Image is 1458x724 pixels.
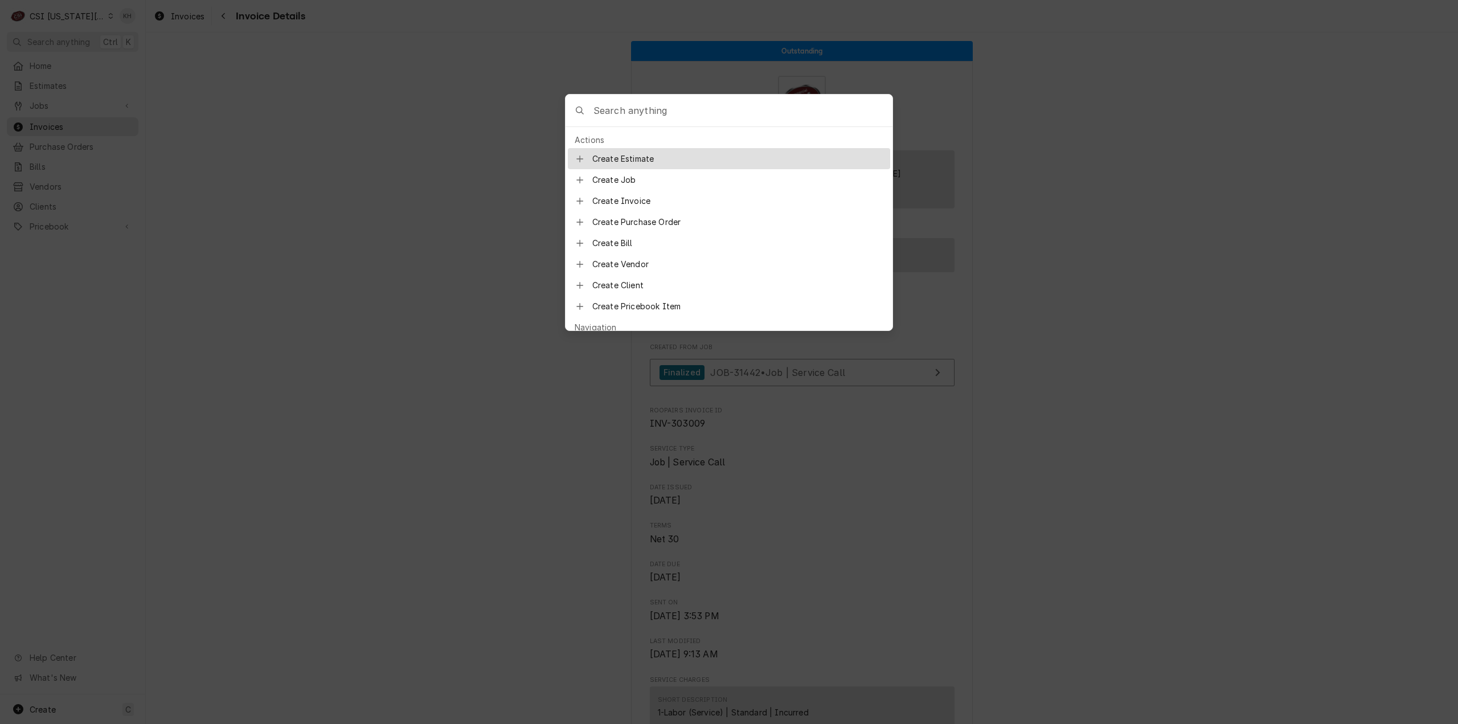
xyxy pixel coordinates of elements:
div: Navigation [568,319,890,336]
span: Create Pricebook Item [592,300,883,312]
div: Actions [568,132,890,148]
span: Create Vendor [592,258,883,270]
span: Create Invoice [592,195,883,207]
div: Global Command Menu [565,94,893,331]
div: Suggestions [568,132,890,504]
span: Create Job [592,174,883,186]
span: Create Client [592,279,883,291]
span: Create Purchase Order [592,216,883,228]
span: Create Bill [592,237,883,249]
span: Create Estimate [592,153,883,165]
input: Search anything [593,95,892,126]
